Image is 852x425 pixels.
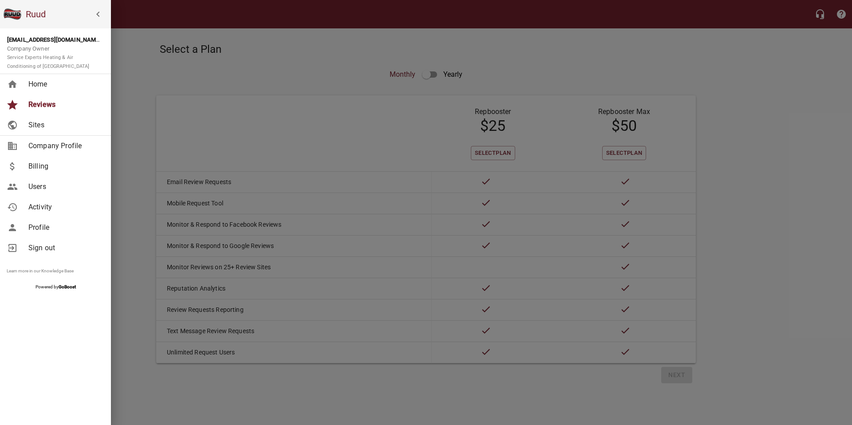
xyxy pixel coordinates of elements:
[28,120,100,130] span: Sites
[7,36,101,43] strong: [EMAIL_ADDRESS][DOMAIN_NAME]
[26,7,107,21] h6: Ruud
[28,79,100,90] span: Home
[7,45,90,69] span: Company Owner
[28,99,100,110] span: Reviews
[59,284,76,289] strong: GoBoost
[28,243,100,253] span: Sign out
[4,5,21,23] img: ruud_favicon.png
[28,161,100,172] span: Billing
[28,181,100,192] span: Users
[7,268,74,273] a: Learn more in our Knowledge Base
[28,141,100,151] span: Company Profile
[28,202,100,212] span: Activity
[35,284,76,289] span: Powered by
[28,222,100,233] span: Profile
[7,55,90,69] small: Service Experts Heating & Air Conditioning of [GEOGRAPHIC_DATA]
